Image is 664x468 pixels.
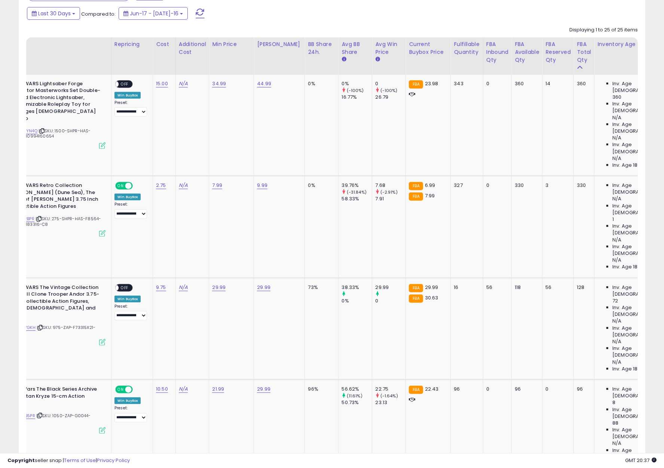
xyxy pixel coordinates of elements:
span: Compared to: [81,10,116,18]
small: (11.61%) [347,393,362,399]
b: STAR WARS Retro Collection [PERSON_NAME] (Dune Sea), The Book of [PERSON_NAME] 3.75 Inch Collecti... [10,182,101,212]
div: Preset: [114,304,147,321]
div: 0% [342,80,372,87]
div: 0 [486,80,506,87]
a: N/A [179,284,188,291]
div: 96 [577,386,588,392]
div: 3 [545,182,568,189]
span: OFF [132,387,144,393]
a: N/A [179,385,188,393]
a: 9.99 [257,182,267,189]
a: 7.99 [212,182,222,189]
div: 16 [454,284,477,291]
a: 10.50 [156,385,168,393]
div: 96 [454,386,477,392]
div: [PERSON_NAME] [257,40,302,48]
span: 6.99 [425,182,435,189]
div: 343 [454,80,477,87]
div: 39.76% [342,182,372,189]
div: 26.79 [375,94,406,101]
div: 128 [577,284,588,291]
div: 38.33% [342,284,372,291]
span: 72 [612,298,618,304]
div: 22.75 [375,386,406,392]
div: Displaying 1 to 25 of 25 items [569,27,638,34]
div: 360 [577,80,588,87]
div: 23.13 [375,399,406,406]
span: Jun-17 - [DATE]-16 [130,10,178,17]
small: Avg Win Price. [375,56,380,63]
div: Additional Cost [179,40,206,56]
a: 29.99 [257,385,270,393]
span: ON [116,387,125,393]
a: Privacy Policy [97,457,130,464]
small: FBA [409,295,423,303]
button: Last 30 Days [27,7,80,20]
div: 58.33% [342,195,372,202]
div: FBA Available Qty [515,40,539,64]
div: Preset: [114,406,147,422]
small: FBA [409,182,423,190]
span: Inv. Age 181 Plus: [612,366,652,372]
span: N/A [612,359,621,366]
strong: Copyright [7,457,35,464]
div: 0 [375,80,406,87]
small: (-1.64%) [380,393,398,399]
div: Win BuyBox [114,194,141,200]
a: 15.00 [156,80,168,87]
span: N/A [612,114,621,121]
div: 118 [515,284,536,291]
div: 73% [308,284,333,291]
a: 2.75 [156,182,166,189]
span: 8 [612,399,615,406]
div: 50.73% [342,399,372,406]
small: (-100%) [347,87,364,93]
a: 44.99 [257,80,271,87]
b: STAR WARS The Vintage Collection Phase II Clone Trooper Andor 3.75-Inch Collectible Action Figure... [10,284,101,321]
span: 1 [612,216,614,223]
a: N/A [179,80,188,87]
div: Current Buybox Price [409,40,447,56]
div: Avg BB Share [342,40,369,56]
span: 22.43 [425,385,439,392]
div: Win BuyBox [114,397,141,404]
small: (-2.91%) [380,189,398,195]
div: 16.77% [342,94,372,101]
div: 56 [545,284,568,291]
span: 29.99 [425,284,438,291]
a: Terms of Use [64,457,96,464]
span: 7.99 [425,192,435,199]
a: 9.75 [156,284,166,291]
div: 56 [486,284,506,291]
div: FBA Reserved Qty [545,40,570,64]
a: 29.99 [212,284,226,291]
div: 0% [342,298,372,304]
span: Last 30 Days [38,10,71,17]
small: FBA [409,284,423,292]
div: 96 [515,386,536,392]
div: 330 [515,182,536,189]
small: Avg BB Share. [342,56,346,63]
small: (-100%) [380,87,398,93]
div: seller snap | | [7,457,130,464]
small: (-31.84%) [347,189,367,195]
div: 14 [545,80,568,87]
small: FBA [409,386,423,394]
span: 23.98 [425,80,438,87]
div: Win BuyBox [114,92,141,99]
div: BB Share 24h. [308,40,335,56]
div: 330 [577,182,588,189]
span: OFF [132,183,144,189]
span: N/A [612,135,621,141]
span: OFF [119,284,131,291]
div: 0% [308,80,333,87]
div: 7.91 [375,195,406,202]
button: Jun-17 - [DATE]-16 [119,7,188,20]
div: Cost [156,40,172,48]
div: 360 [515,80,536,87]
div: Repricing [114,40,150,48]
span: N/A [612,318,621,324]
b: Star Wars The Black Series Archive Bo-Katan Kryze 15-cm Action Figure [10,386,101,409]
a: 34.99 [212,80,226,87]
div: 0 [486,386,506,392]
